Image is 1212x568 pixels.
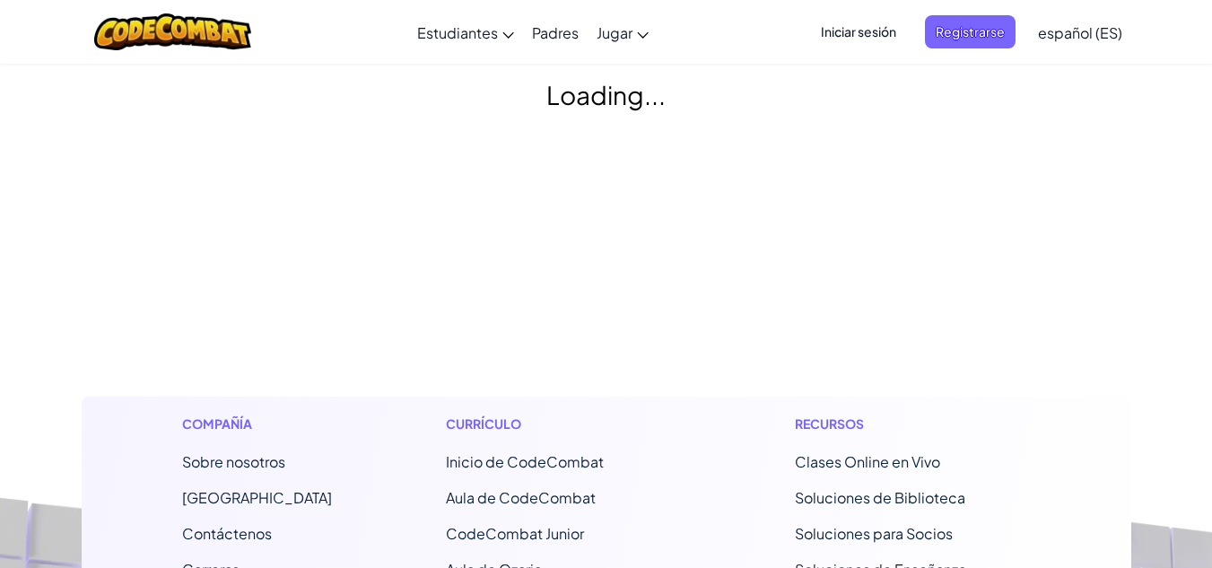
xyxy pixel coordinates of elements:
[795,415,1031,433] h1: Recursos
[446,524,584,543] a: CodeCombat Junior
[795,488,965,507] a: Soluciones de Biblioteca
[597,23,632,42] span: Jugar
[795,524,953,543] a: Soluciones para Socios
[94,13,251,50] img: CodeCombat logo
[182,488,332,507] a: [GEOGRAPHIC_DATA]
[810,15,907,48] button: Iniciar sesión
[446,488,596,507] a: Aula de CodeCombat
[795,452,940,471] a: Clases Online en Vivo
[182,452,285,471] a: Sobre nosotros
[417,23,498,42] span: Estudiantes
[182,524,272,543] span: Contáctenos
[182,415,332,433] h1: Compañía
[446,415,682,433] h1: Currículo
[446,452,604,471] span: Inicio de CodeCombat
[1029,8,1131,57] a: español (ES)
[925,15,1016,48] button: Registrarse
[588,8,658,57] a: Jugar
[1038,23,1122,42] span: español (ES)
[523,8,588,57] a: Padres
[408,8,523,57] a: Estudiantes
